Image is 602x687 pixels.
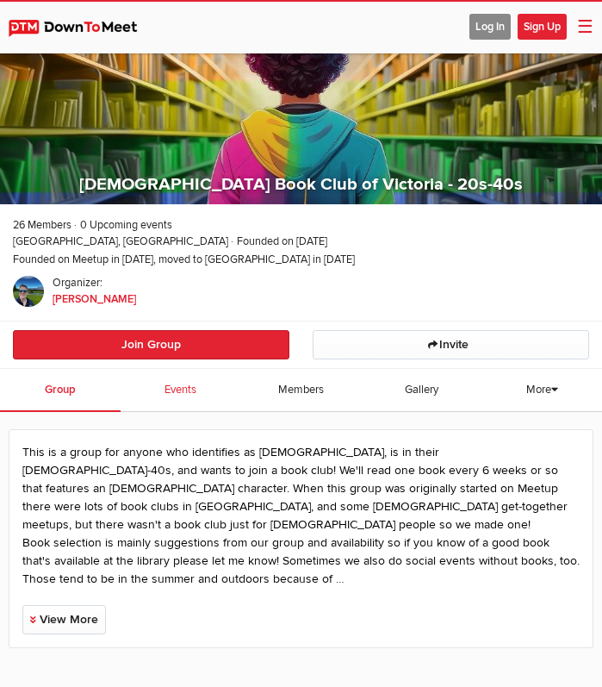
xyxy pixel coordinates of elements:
[121,369,241,412] a: Events
[53,292,136,306] span: [PERSON_NAME]
[13,330,289,359] button: Join Group
[45,383,76,397] span: Group
[22,443,580,588] p: This is a group for anyone who identifies as [DEMOGRAPHIC_DATA], is in their [DEMOGRAPHIC_DATA]-4...
[469,19,511,34] a: Log In
[469,14,511,40] span: Log In
[241,369,362,412] a: Members
[518,14,567,40] span: Sign Up
[519,369,565,414] a: More
[518,19,567,34] a: Sign Up
[164,383,196,397] span: Events
[22,605,106,634] a: View More
[313,330,589,359] a: Invite
[13,234,228,250] span: [GEOGRAPHIC_DATA], [GEOGRAPHIC_DATA]
[13,252,589,268] span: Founded on Meetup in [DATE], moved to [GEOGRAPHIC_DATA] in [DATE]
[405,383,438,397] span: Gallery
[231,234,327,250] span: Founded on [DATE]
[13,276,44,307] img: Brooke
[361,369,481,412] a: Gallery
[13,217,71,234] span: 26 Members
[9,20,155,37] img: DownToMeet
[278,383,324,397] span: Members
[53,292,136,306] a: Organizer: [PERSON_NAME]
[577,16,593,38] span: ☰
[53,276,102,290] b: Organizer:
[74,217,172,234] span: 0 Upcoming events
